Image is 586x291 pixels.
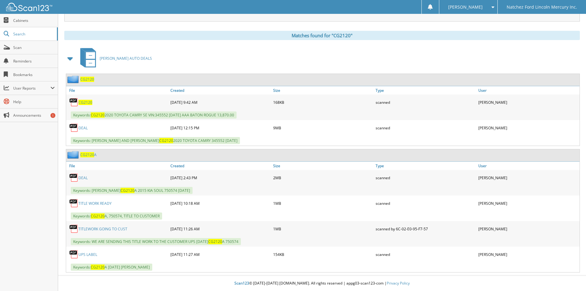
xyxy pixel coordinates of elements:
[100,56,152,61] span: [PERSON_NAME] AUTO DEALS
[374,223,477,235] div: scanned by 6C-02-E0-95-F7-57
[272,162,374,170] a: Size
[67,151,80,159] img: folder2.png
[208,239,222,244] span: CG2120
[477,122,580,134] div: [PERSON_NAME]
[80,152,94,157] span: CG2120
[91,213,105,219] span: CG2120
[13,59,55,64] span: Reminders
[169,248,272,261] div: [DATE] 11:27 AM
[69,250,78,259] img: PDF.png
[272,223,374,235] div: 1MB
[80,77,94,82] a: CG2120
[169,96,272,108] div: [DATE] 9:42 AM
[507,5,577,9] span: Natchez Ford Lincoln Mercury Inc.
[78,100,92,105] a: CG2120
[159,138,173,143] span: CG2120
[272,248,374,261] div: 154KB
[69,173,78,182] img: PDF.png
[67,75,80,83] img: folder2.png
[71,111,237,119] span: Keywords: 2020 TOYOTA CAMRY SE VIN:345552 [DATE] AAA BATON ROGUE 13,870.00
[6,3,52,11] img: scan123-logo-white.svg
[69,98,78,107] img: PDF.png
[234,281,249,286] span: Scan123
[169,223,272,235] div: [DATE] 11:26 AM
[272,122,374,134] div: 9MB
[374,86,477,95] a: Type
[121,188,134,193] span: CG2120
[13,45,55,50] span: Scan
[78,252,97,257] a: UPS LABEL
[477,86,580,95] a: User
[71,137,240,144] span: Keywords: [PERSON_NAME] AND [PERSON_NAME] 2020 TOYOTA CAMRY 345552 [DATE]
[374,197,477,209] div: scanned
[78,175,88,180] a: DEAL
[64,31,580,40] div: Matches found for "CG2120"
[272,197,374,209] div: 1MB
[374,96,477,108] div: scanned
[374,122,477,134] div: scanned
[91,112,105,118] span: CG2120
[477,162,580,170] a: User
[477,96,580,108] div: [PERSON_NAME]
[272,172,374,184] div: 2MB
[69,224,78,233] img: PDF.png
[477,197,580,209] div: [PERSON_NAME]
[374,248,477,261] div: scanned
[169,162,272,170] a: Created
[13,113,55,118] span: Announcements
[374,162,477,170] a: Type
[169,86,272,95] a: Created
[448,5,483,9] span: [PERSON_NAME]
[71,187,193,194] span: Keywords: [PERSON_NAME] A 2015 KIA SOUL 750574 [DATE]
[13,99,55,104] span: Help
[387,281,410,286] a: Privacy Policy
[13,86,50,91] span: User Reports
[477,223,580,235] div: [PERSON_NAME]
[169,122,272,134] div: [DATE] 12:15 PM
[477,248,580,261] div: [PERSON_NAME]
[13,18,55,23] span: Cabinets
[71,238,241,245] span: Keywords: WE ARE SENDING THIS TITLE WORK TO THE CUSTOMER UPS [DATE] A 750574
[66,86,169,95] a: File
[272,86,374,95] a: Size
[91,265,105,270] span: CG2120
[477,172,580,184] div: [PERSON_NAME]
[374,172,477,184] div: scanned
[80,152,97,157] a: CG2120A
[78,226,127,232] a: TITLEWORK GOING TO CUST
[169,197,272,209] div: [DATE] 10:18 AM
[69,199,78,208] img: PDF.png
[78,125,88,131] a: DEAL
[71,212,162,220] span: Keywords: A, 750574, TITLE TO CUSTOMER
[69,123,78,132] img: PDF.png
[169,172,272,184] div: [DATE] 2:43 PM
[71,264,152,271] span: Keywords: A [DATE] [PERSON_NAME]
[13,31,54,37] span: Search
[50,113,55,118] div: 1
[13,72,55,77] span: Bookmarks
[272,96,374,108] div: 168KB
[66,162,169,170] a: File
[58,276,586,291] div: © [DATE]-[DATE] [DOMAIN_NAME]. All rights reserved | appg03-scan123-com |
[77,46,152,71] a: [PERSON_NAME] AUTO DEALS
[78,201,112,206] a: TITLE WORK READY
